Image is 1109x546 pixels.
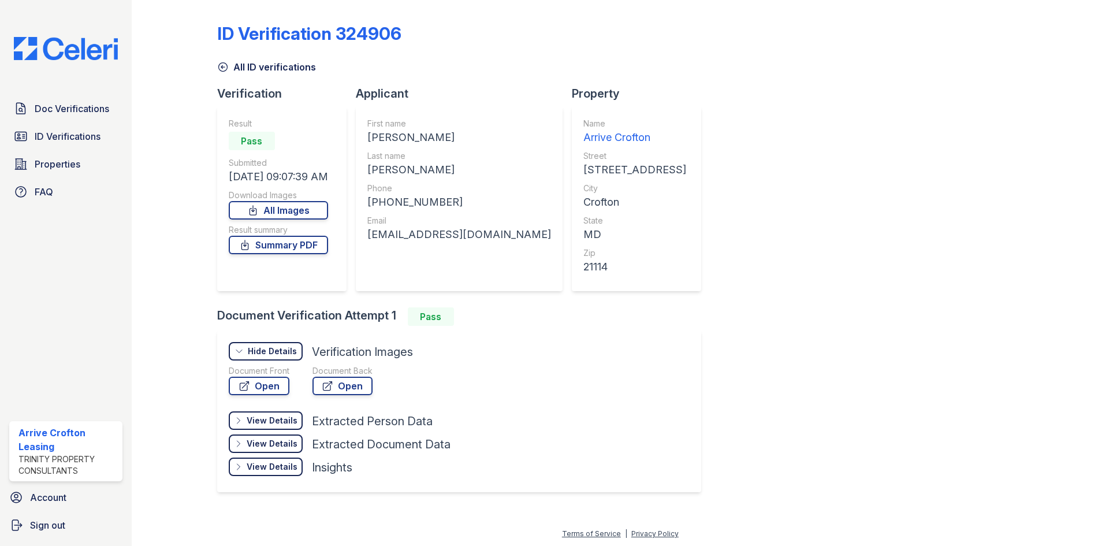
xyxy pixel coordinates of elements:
img: CE_Logo_Blue-a8612792a0a2168367f1c8372b55b34899dd931a85d93a1a3d3e32e68fde9ad4.png [5,37,127,60]
div: Hide Details [248,346,297,357]
a: Account [5,486,127,509]
div: Crofton [583,194,686,210]
a: Open [312,377,373,395]
iframe: chat widget [1060,500,1097,534]
div: Download Images [229,190,328,201]
div: Document Verification Attempt 1 [217,307,710,326]
div: 21114 [583,259,686,275]
div: [EMAIL_ADDRESS][DOMAIN_NAME] [367,226,551,243]
div: Document Front [229,365,289,377]
a: Terms of Service [562,529,621,538]
div: | [625,529,627,538]
div: ID Verification 324906 [217,23,401,44]
a: Doc Verifications [9,97,122,120]
a: ID Verifications [9,125,122,148]
span: Account [30,491,66,504]
a: All Images [229,201,328,220]
a: Sign out [5,514,127,537]
div: View Details [247,461,297,473]
div: Pass [408,307,454,326]
div: Document Back [312,365,373,377]
div: [DATE] 09:07:39 AM [229,169,328,185]
a: Properties [9,153,122,176]
div: City [583,183,686,194]
a: Summary PDF [229,236,328,254]
span: Properties [35,157,80,171]
div: Last name [367,150,551,162]
div: Street [583,150,686,162]
a: FAQ [9,180,122,203]
div: Zip [583,247,686,259]
div: [STREET_ADDRESS] [583,162,686,178]
div: Result [229,118,328,129]
div: [PERSON_NAME] [367,162,551,178]
div: View Details [247,415,297,426]
div: MD [583,226,686,243]
a: Name Arrive Crofton [583,118,686,146]
span: ID Verifications [35,129,101,143]
a: Privacy Policy [631,529,679,538]
div: Extracted Document Data [312,436,451,452]
span: FAQ [35,185,53,199]
div: Pass [229,132,275,150]
div: Verification [217,86,356,102]
div: [PHONE_NUMBER] [367,194,551,210]
a: All ID verifications [217,60,316,74]
div: Arrive Crofton Leasing [18,426,118,454]
div: First name [367,118,551,129]
div: View Details [247,438,297,450]
div: State [583,215,686,226]
span: Doc Verifications [35,102,109,116]
div: Email [367,215,551,226]
div: Name [583,118,686,129]
div: Insights [312,459,352,476]
span: Sign out [30,518,65,532]
div: [PERSON_NAME] [367,129,551,146]
div: Verification Images [312,344,413,360]
div: Arrive Crofton [583,129,686,146]
div: Phone [367,183,551,194]
div: Result summary [229,224,328,236]
div: Property [572,86,710,102]
div: Trinity Property Consultants [18,454,118,477]
div: Extracted Person Data [312,413,433,429]
div: Applicant [356,86,572,102]
div: Submitted [229,157,328,169]
a: Open [229,377,289,395]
